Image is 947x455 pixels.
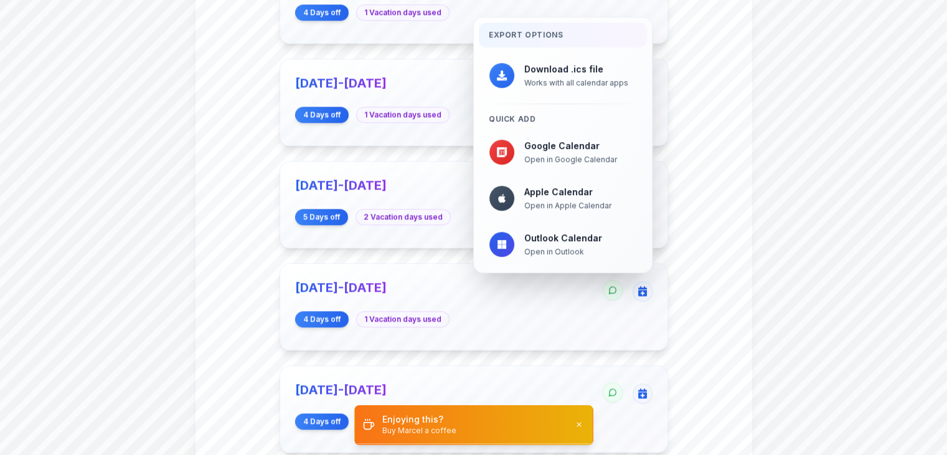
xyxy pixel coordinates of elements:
[524,155,636,165] span: Open in Google Calendar
[356,311,450,327] div: 1 Vacation days used
[479,22,647,47] div: Export Options
[603,382,623,402] button: Suggest Trip
[524,201,636,211] span: Open in Apple Calendar
[524,140,636,152] span: Google Calendar
[382,426,456,436] p: Buy Marcel a coffee
[295,74,387,92] h3: [DATE]-[DATE]
[524,247,636,257] span: Open in Outlook
[524,63,636,75] span: Download .ics file
[295,209,348,225] div: 5 Days off
[295,381,387,398] h3: [DATE]-[DATE]
[524,232,636,244] span: Outlook Calendar
[479,109,647,129] div: Quick Add
[295,4,349,21] div: 4 Days off
[295,279,387,296] h3: [DATE]-[DATE]
[382,413,456,426] p: Enjoying this?
[524,78,636,88] span: Works with all calendar apps
[524,186,636,198] span: Apple Calendar
[295,311,349,327] div: 4 Days off
[295,176,387,194] h3: [DATE]-[DATE]
[356,209,451,225] div: 2 Vacation days used
[295,107,349,123] div: 4 Days off
[633,281,653,301] button: Add to Calendar
[603,280,623,300] button: Suggest Trip
[356,4,450,21] div: 1 Vacation days used
[633,383,653,403] button: Add to Calendar
[356,107,450,123] div: 1 Vacation days used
